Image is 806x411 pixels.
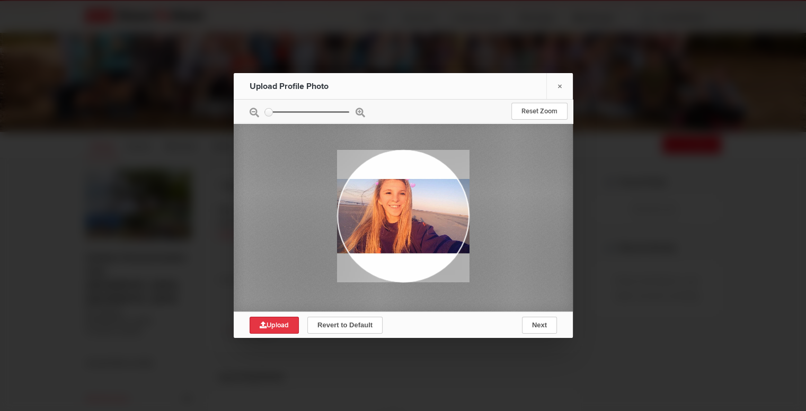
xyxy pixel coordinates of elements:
div: Upload Profile Photo [250,73,366,100]
span: Next [532,321,546,329]
input: zoom [264,111,349,113]
a: Upload [250,317,299,334]
button: Next [521,317,556,334]
a: Reset Zoom [511,103,568,120]
span: Upload [260,321,289,329]
a: × [546,73,573,99]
